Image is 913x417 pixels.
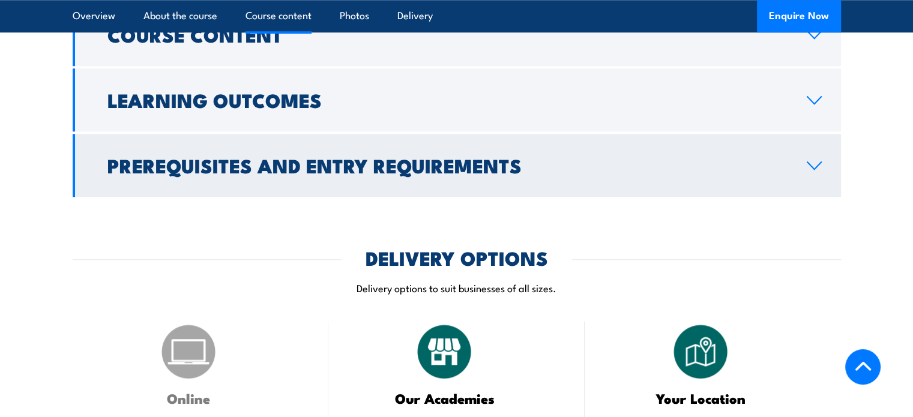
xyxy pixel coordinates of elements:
a: Learning Outcomes [73,68,841,131]
h2: Prerequisites and Entry Requirements [107,157,788,173]
h2: Learning Outcomes [107,91,788,108]
h2: DELIVERY OPTIONS [366,249,548,266]
h2: Course Content [107,26,788,43]
p: Delivery options to suit businesses of all sizes. [73,281,841,295]
h3: Your Location [615,391,787,405]
h3: Online [103,391,275,405]
h3: Our Academies [358,391,531,405]
a: Prerequisites and Entry Requirements [73,134,841,197]
a: Course Content [73,3,841,66]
